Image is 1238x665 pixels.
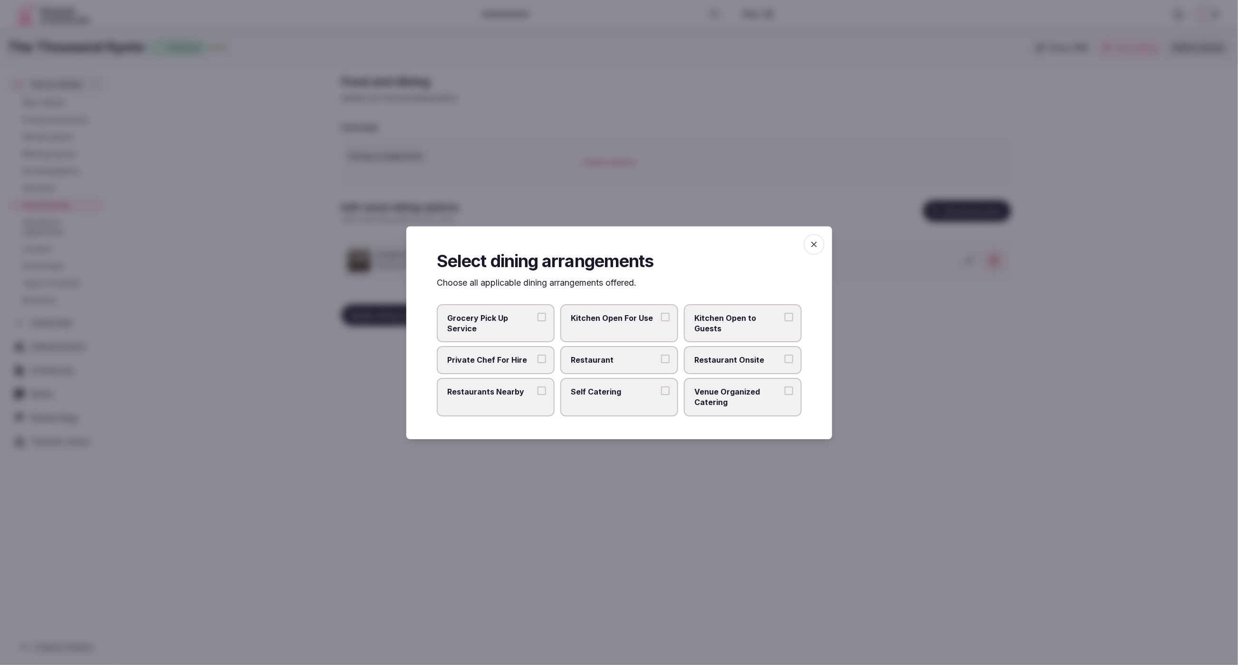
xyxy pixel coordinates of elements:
[694,386,782,407] span: Venue Organized Catering
[447,386,535,396] span: Restaurants Nearby
[437,249,802,273] h2: Select dining arrangements
[537,312,546,321] button: Grocery Pick Up Service
[785,355,793,363] button: Restaurant Onsite
[537,386,546,395] button: Restaurants Nearby
[437,277,802,289] p: Choose all applicable dining arrangements offered.
[571,386,658,396] span: Self Catering
[447,312,535,334] span: Grocery Pick Up Service
[571,355,658,365] span: Restaurant
[447,355,535,365] span: Private Chef For Hire
[661,386,670,395] button: Self Catering
[571,312,658,323] span: Kitchen Open For Use
[661,312,670,321] button: Kitchen Open For Use
[661,355,670,363] button: Restaurant
[694,355,782,365] span: Restaurant Onsite
[694,312,782,334] span: Kitchen Open to Guests
[537,355,546,363] button: Private Chef For Hire
[785,312,793,321] button: Kitchen Open to Guests
[785,386,793,395] button: Venue Organized Catering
